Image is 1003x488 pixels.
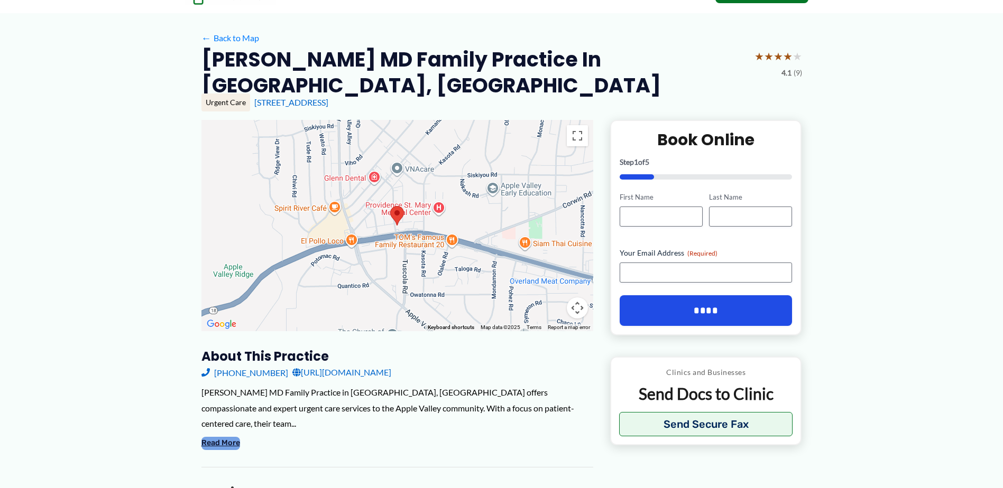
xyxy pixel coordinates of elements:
[254,97,328,107] a: [STREET_ADDRESS]
[201,348,593,364] h3: About this practice
[709,192,792,202] label: Last Name
[754,46,764,66] span: ★
[567,125,588,146] button: Toggle fullscreen view
[774,46,783,66] span: ★
[645,157,649,166] span: 5
[620,129,793,150] h2: Book Online
[201,30,259,46] a: ←Back to Map
[204,317,239,331] a: Open this area in Google Maps (opens a new window)
[764,46,774,66] span: ★
[634,157,638,166] span: 1
[201,93,250,111] div: Urgent Care
[793,46,802,66] span: ★
[527,324,541,330] a: Terms (opens in new tab)
[794,66,802,80] span: (9)
[201,437,240,449] button: Read More
[687,249,717,257] span: (Required)
[201,46,746,99] h2: [PERSON_NAME] MD Family Practice in [GEOGRAPHIC_DATA], [GEOGRAPHIC_DATA]
[620,158,793,166] p: Step of
[201,384,593,431] div: [PERSON_NAME] MD Family Practice in [GEOGRAPHIC_DATA], [GEOGRAPHIC_DATA] offers compassionate and...
[428,324,474,331] button: Keyboard shortcuts
[781,66,792,80] span: 4.1
[204,317,239,331] img: Google
[201,364,288,380] a: [PHONE_NUMBER]
[619,383,793,404] p: Send Docs to Clinic
[548,324,590,330] a: Report a map error
[292,364,391,380] a: [URL][DOMAIN_NAME]
[567,297,588,318] button: Map camera controls
[620,248,793,258] label: Your Email Address
[619,365,793,379] p: Clinics and Businesses
[783,46,793,66] span: ★
[481,324,520,330] span: Map data ©2025
[620,192,703,202] label: First Name
[619,412,793,436] button: Send Secure Fax
[201,33,211,43] span: ←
